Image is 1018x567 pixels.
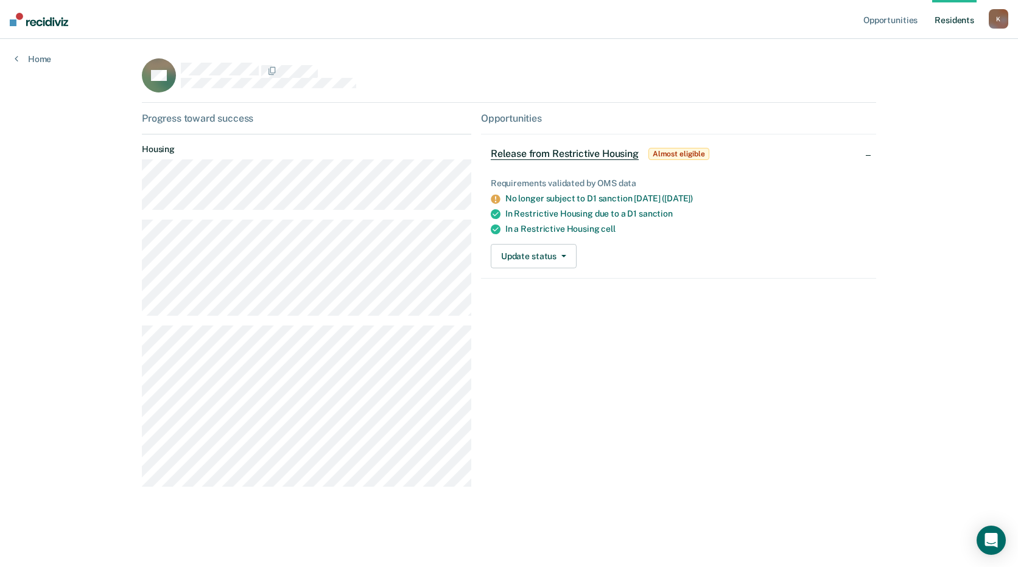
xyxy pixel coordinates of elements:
div: Release from Restrictive HousingAlmost eligible [481,134,876,173]
div: No longer subject to D1 sanction [DATE] ([DATE]) [505,193,866,204]
dt: Housing [142,144,471,155]
span: cell [601,224,615,234]
button: Update status [491,244,577,268]
div: In a Restrictive Housing [505,224,866,234]
div: Requirements validated by OMS data [491,178,866,189]
div: Open Intercom Messenger [977,526,1006,555]
span: Release from Restrictive Housing [491,148,639,160]
div: Opportunities [481,113,876,124]
img: Recidiviz [10,13,68,26]
div: In Restrictive Housing due to a D1 [505,209,866,219]
div: Progress toward success [142,113,471,124]
a: Home [15,54,51,64]
span: sanction [639,209,673,218]
button: K [989,9,1008,29]
span: Almost eligible [648,148,709,160]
